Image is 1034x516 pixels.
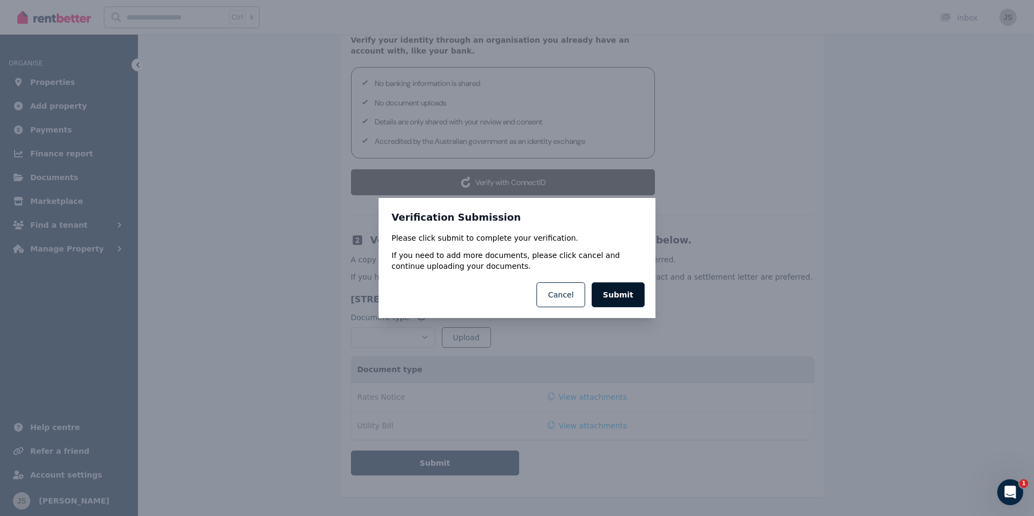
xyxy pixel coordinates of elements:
span: 1 [1019,479,1028,488]
button: Submit [592,282,645,307]
button: Cancel [536,282,585,307]
p: Please click submit to complete your verification. [392,233,642,243]
iframe: Intercom live chat [997,479,1023,505]
p: If you need to add more documents, please click cancel and continue uploading your documents. [392,250,642,272]
h3: Verification Submission [392,211,642,224]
